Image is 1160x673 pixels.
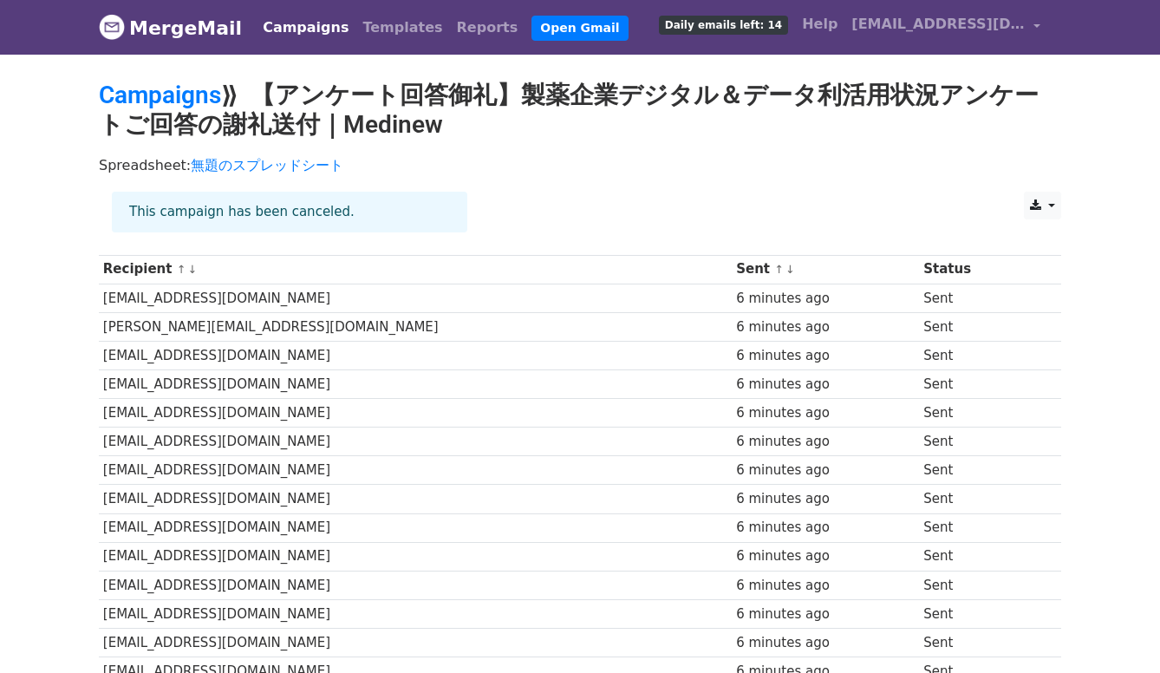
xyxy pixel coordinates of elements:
td: [EMAIL_ADDRESS][DOMAIN_NAME] [99,485,732,513]
div: 6 minutes ago [736,289,915,309]
td: [EMAIL_ADDRESS][DOMAIN_NAME] [99,399,732,428]
td: Sent [919,485,1046,513]
td: [EMAIL_ADDRESS][DOMAIN_NAME] [99,628,732,657]
a: MergeMail [99,10,242,46]
td: [EMAIL_ADDRESS][DOMAIN_NAME] [99,456,732,485]
div: 6 minutes ago [736,518,915,538]
a: ↓ [785,263,795,276]
div: 6 minutes ago [736,432,915,452]
a: Campaigns [256,10,355,45]
td: [EMAIL_ADDRESS][DOMAIN_NAME] [99,513,732,542]
td: [EMAIL_ADDRESS][DOMAIN_NAME] [99,341,732,369]
div: This campaign has been canceled. [112,192,467,232]
td: Sent [919,456,1046,485]
td: Sent [919,341,1046,369]
a: Reports [450,10,525,45]
a: ↑ [774,263,784,276]
a: Campaigns [99,81,221,109]
div: 6 minutes ago [736,403,915,423]
td: Sent [919,428,1046,456]
td: Sent [919,599,1046,628]
div: 6 minutes ago [736,317,915,337]
td: [PERSON_NAME][EMAIL_ADDRESS][DOMAIN_NAME] [99,312,732,341]
h2: ⟫ 【アンケート回答御礼】製薬企業デジタル＆データ利活用状況アンケートご回答の謝礼送付｜Medinew [99,81,1061,139]
th: Recipient [99,255,732,284]
th: Status [919,255,1046,284]
a: Daily emails left: 14 [652,7,795,42]
td: [EMAIL_ADDRESS][DOMAIN_NAME] [99,599,732,628]
th: Sent [732,255,919,284]
img: MergeMail logo [99,14,125,40]
a: ↓ [187,263,197,276]
div: 6 minutes ago [736,604,915,624]
a: Open Gmail [531,16,628,41]
td: [EMAIL_ADDRESS][DOMAIN_NAME] [99,370,732,399]
span: Daily emails left: 14 [659,16,788,35]
div: 6 minutes ago [736,489,915,509]
td: [EMAIL_ADDRESS][DOMAIN_NAME] [99,542,732,571]
a: 無題のスプレッドシート [191,157,343,173]
td: Sent [919,399,1046,428]
div: 6 minutes ago [736,375,915,395]
td: [EMAIL_ADDRESS][DOMAIN_NAME] [99,284,732,312]
td: Sent [919,312,1046,341]
div: 6 minutes ago [736,461,915,480]
td: Sent [919,370,1046,399]
span: [EMAIL_ADDRESS][DOMAIN_NAME] [851,14,1025,35]
div: 6 minutes ago [736,546,915,566]
div: 6 minutes ago [736,633,915,653]
td: Sent [919,542,1046,571]
td: Sent [919,284,1046,312]
a: Help [795,7,844,42]
td: [EMAIL_ADDRESS][DOMAIN_NAME] [99,428,732,456]
div: 6 minutes ago [736,576,915,596]
p: Spreadsheet: [99,156,1061,174]
td: Sent [919,513,1046,542]
div: 6 minutes ago [736,346,915,366]
td: Sent [919,571,1046,599]
a: ↑ [177,263,186,276]
a: [EMAIL_ADDRESS][DOMAIN_NAME] [844,7,1047,48]
td: [EMAIL_ADDRESS][DOMAIN_NAME] [99,571,732,599]
a: Templates [355,10,449,45]
td: Sent [919,628,1046,657]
